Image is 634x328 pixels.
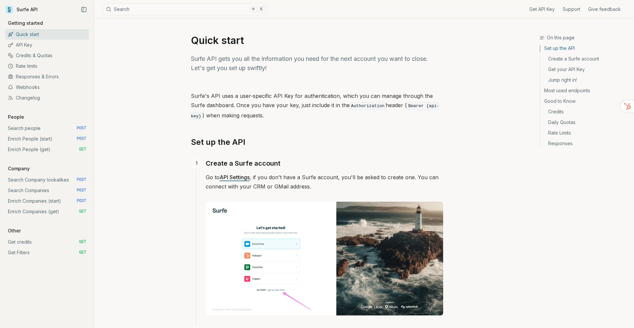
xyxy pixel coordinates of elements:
[5,237,89,247] a: Get credits GET
[5,50,89,61] a: Credits & Quotas
[5,71,89,82] a: Responses & Errors
[5,134,89,144] a: Enrich People (start) POST
[5,185,89,196] a: Search Companies POST
[5,175,89,185] a: Search Company lookalikes POST
[258,6,265,13] kbd: K
[540,128,629,138] a: Rate Limits
[206,202,443,315] img: Image
[540,106,629,117] a: Credits
[5,82,89,93] a: Webhooks
[5,40,89,50] a: API Key
[77,188,86,193] span: POST
[5,206,89,217] a: Enrich Companies (get) GET
[540,54,629,64] a: Create a Surfe account
[540,75,629,85] a: Jump right in!
[79,209,86,214] span: GET
[5,5,38,15] a: Surfe API
[77,177,86,183] span: POST
[350,102,386,110] code: Authorization
[5,144,89,155] a: Enrich People (get) GET
[79,5,89,15] button: Collapse Sidebar
[79,250,86,255] span: GET
[5,114,27,120] p: People
[5,93,89,103] a: Changelog
[79,239,86,245] span: GET
[5,227,23,234] p: Other
[540,34,629,41] h3: On this page
[191,91,443,121] p: Surfe's API uses a user-specific API Key for authentication, which you can manage through the Sur...
[79,147,86,152] span: GET
[191,54,443,73] p: Surfe API gets you all the information you need for the next account you want to close. Let's get...
[5,247,89,258] a: Get Filters GET
[206,173,443,191] p: Go to , if you don't have a Surfe account, you'll be asked to create one. You can connect with yo...
[5,61,89,71] a: Rate limits
[191,137,245,147] a: Set up the API
[5,29,89,40] a: Quick start
[540,138,629,147] a: Responses
[5,20,46,26] p: Getting started
[77,198,86,204] span: POST
[77,136,86,142] span: POST
[540,96,629,106] a: Good to Know
[5,196,89,206] a: Enrich Companies (start) POST
[540,64,629,75] a: Get your API Key
[540,117,629,128] a: Daily Quotas
[220,174,250,181] a: API Settings
[250,6,257,13] kbd: ⌘
[540,45,629,54] a: Set up the API
[563,6,580,13] a: Support
[5,165,32,172] p: Company
[588,6,621,13] a: Give feedback
[529,6,555,13] a: Get API Key
[102,3,267,15] button: Search⌘K
[191,34,443,46] h1: Quick start
[206,158,280,169] a: Create a Surfe account
[540,85,629,96] a: Most used endpoints
[5,123,89,134] a: Search people POST
[77,126,86,131] span: POST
